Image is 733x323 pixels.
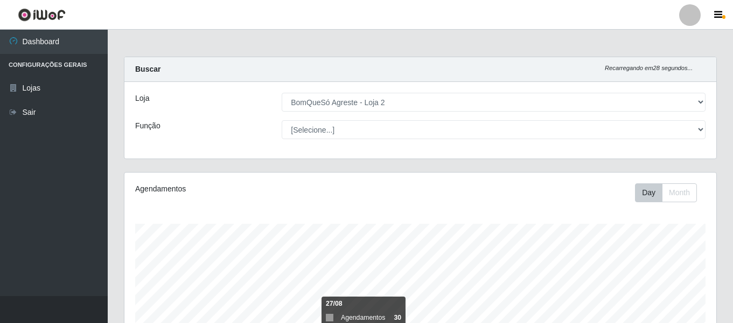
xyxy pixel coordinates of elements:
[135,93,149,104] label: Loja
[635,183,662,202] button: Day
[135,120,160,132] label: Função
[605,65,693,71] i: Recarregando em 28 segundos...
[635,183,697,202] div: First group
[135,65,160,73] strong: Buscar
[135,183,364,195] div: Agendamentos
[662,183,697,202] button: Month
[18,8,66,22] img: CoreUI Logo
[635,183,706,202] div: Toolbar with button groups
